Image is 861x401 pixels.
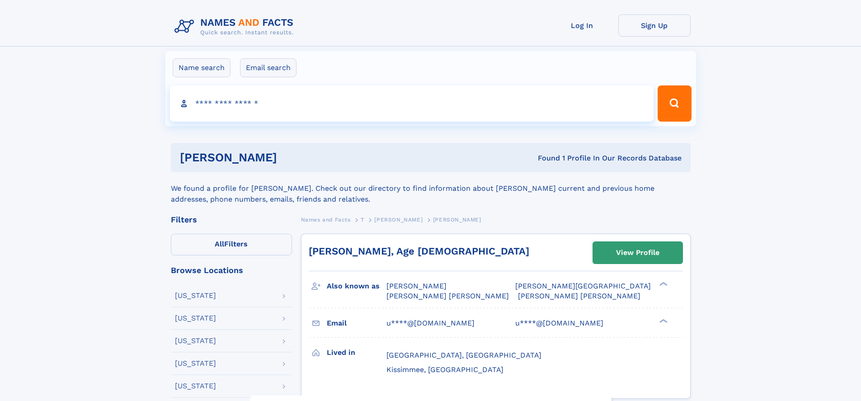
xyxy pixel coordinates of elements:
[374,217,423,223] span: [PERSON_NAME]
[171,14,301,39] img: Logo Names and Facts
[618,14,691,37] a: Sign Up
[518,292,640,300] span: [PERSON_NAME] [PERSON_NAME]
[386,365,503,374] span: Kissimmee, [GEOGRAPHIC_DATA]
[515,282,651,290] span: [PERSON_NAME][GEOGRAPHIC_DATA]
[386,282,447,290] span: [PERSON_NAME]
[361,217,364,223] span: T
[327,345,386,360] h3: Lived in
[173,58,231,77] label: Name search
[616,242,659,263] div: View Profile
[593,242,682,264] a: View Profile
[171,266,292,274] div: Browse Locations
[327,316,386,331] h3: Email
[546,14,618,37] a: Log In
[171,234,292,255] label: Filters
[171,216,292,224] div: Filters
[175,360,216,367] div: [US_STATE]
[386,292,509,300] span: [PERSON_NAME] [PERSON_NAME]
[170,85,654,122] input: search input
[180,152,408,163] h1: [PERSON_NAME]
[309,245,529,257] a: [PERSON_NAME], Age [DEMOGRAPHIC_DATA]
[240,58,296,77] label: Email search
[433,217,481,223] span: [PERSON_NAME]
[175,382,216,390] div: [US_STATE]
[301,214,351,225] a: Names and Facts
[658,85,691,122] button: Search Button
[657,318,668,324] div: ❯
[657,281,668,287] div: ❯
[374,214,423,225] a: [PERSON_NAME]
[327,278,386,294] h3: Also known as
[171,172,691,205] div: We found a profile for [PERSON_NAME]. Check out our directory to find information about [PERSON_N...
[175,315,216,322] div: [US_STATE]
[407,153,682,163] div: Found 1 Profile In Our Records Database
[215,240,224,248] span: All
[175,292,216,299] div: [US_STATE]
[361,214,364,225] a: T
[386,351,541,359] span: [GEOGRAPHIC_DATA], [GEOGRAPHIC_DATA]
[175,337,216,344] div: [US_STATE]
